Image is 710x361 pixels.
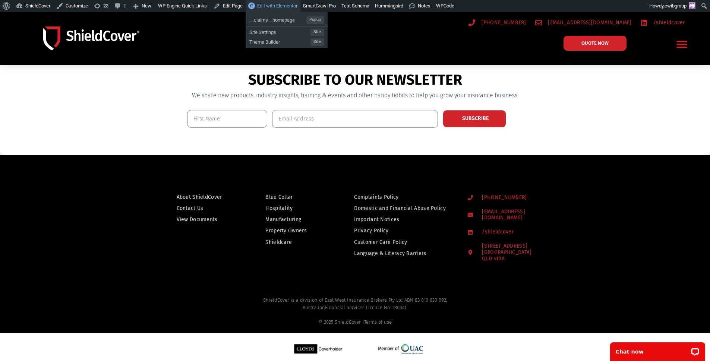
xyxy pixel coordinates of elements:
[641,18,685,27] a: /shieldcover
[265,226,307,235] span: Property Owners
[354,204,453,213] a: Domestic and Financial Abuse Policy
[249,36,310,46] span: Theme Builder
[249,14,306,24] span: __claims__homepage
[177,204,234,213] a: Contact Us
[354,249,426,258] span: Language & Literacy Barriers
[354,215,453,224] a: Important Notices
[364,319,392,325] a: Terms of use
[12,12,18,18] img: logo_orange.svg
[482,256,531,262] div: QLD 4108
[480,18,526,27] span: [PHONE_NUMBER]
[21,12,37,18] div: v 4.0.25
[257,3,297,9] span: Edit with Elementor
[468,209,559,222] a: [EMAIL_ADDRESS][DOMAIN_NAME]
[177,192,234,202] a: About ShieldCover
[468,18,526,27] a: [PHONE_NUMBER]
[581,41,609,45] span: QUOTE NOW
[19,19,82,25] div: Domain: [DOMAIN_NAME]
[535,18,632,27] a: [EMAIL_ADDRESS][DOMAIN_NAME]
[265,192,293,202] span: Blue Collar
[177,215,218,224] span: View Documents
[265,204,322,213] a: Hospitality
[13,304,697,326] div: Australian
[468,229,559,235] a: /shieldcover
[673,35,691,53] div: Menu Toggle
[480,195,527,201] span: [PHONE_NUMBER]
[310,38,324,46] span: Site
[187,92,523,98] h3: We share new products, industry insights, training & events and other handy tidbits to help you g...
[443,110,506,128] button: SUBSCRIBE
[480,229,514,235] span: /shieldcover
[12,19,18,25] img: website_grey.svg
[74,43,80,49] img: tab_keywords_by_traffic_grey.svg
[468,195,559,201] a: [PHONE_NUMBER]
[354,238,407,247] span: Customer Care Policy
[265,238,292,247] span: Shieldcare
[462,116,489,121] span: SUBSCRIBE
[354,192,453,202] a: Complaints Policy
[354,238,453,247] a: Customer Care Policy
[272,110,438,128] input: Email Address
[310,29,324,36] span: Site
[480,209,559,222] span: [EMAIL_ADDRESS][DOMAIN_NAME]
[354,192,398,202] span: Complaints Policy
[13,296,697,326] h2: ShieldCover is a division of East West Insurance Brokers Pty Ltd ABN 83 010 630 092,
[482,249,531,262] div: [GEOGRAPHIC_DATA]
[605,338,710,361] iframe: LiveChat chat widget
[246,36,328,46] a: Theme BuilderSite
[306,16,324,24] span: Popup
[246,26,328,36] a: Site SettingsSite
[177,215,234,224] a: View Documents
[354,204,446,213] span: Domestic and Financial Abuse Policy
[265,192,322,202] a: Blue Collar
[546,18,631,27] span: [EMAIL_ADDRESS][DOMAIN_NAME]
[665,3,687,9] span: ewibgroup
[43,26,139,50] img: Shield-Cover-Underwriting-Australia-logo-full
[249,26,310,36] span: Site Settings
[480,243,531,262] span: [STREET_ADDRESS]
[354,226,453,235] a: Privacy Policy
[651,18,685,27] span: /shieldcover
[13,318,697,326] div: © 2025 ShieldCover |
[564,36,627,51] a: QUOTE NOW
[187,71,523,89] h2: SUBSCRIBE TO OUR NEWSLETTER
[82,44,126,49] div: Keywords by Traffic
[20,43,26,49] img: tab_domain_overview_orange.svg
[325,305,407,310] span: Financial Services Licence No. 230041.
[354,249,453,258] a: Language & Literacy Barriers
[354,215,399,224] span: Important Notices
[177,192,222,202] span: About ShieldCover
[265,238,322,247] a: Shieldcare
[246,14,328,24] a: __claims__homepagePopup
[354,226,388,235] span: Privacy Policy
[28,44,67,49] div: Domain Overview
[265,215,301,224] span: Manufacturing
[187,110,268,128] input: First Name
[177,204,203,213] span: Contact Us
[265,215,322,224] a: Manufacturing
[265,204,293,213] span: Hospitality
[265,226,322,235] a: Property Owners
